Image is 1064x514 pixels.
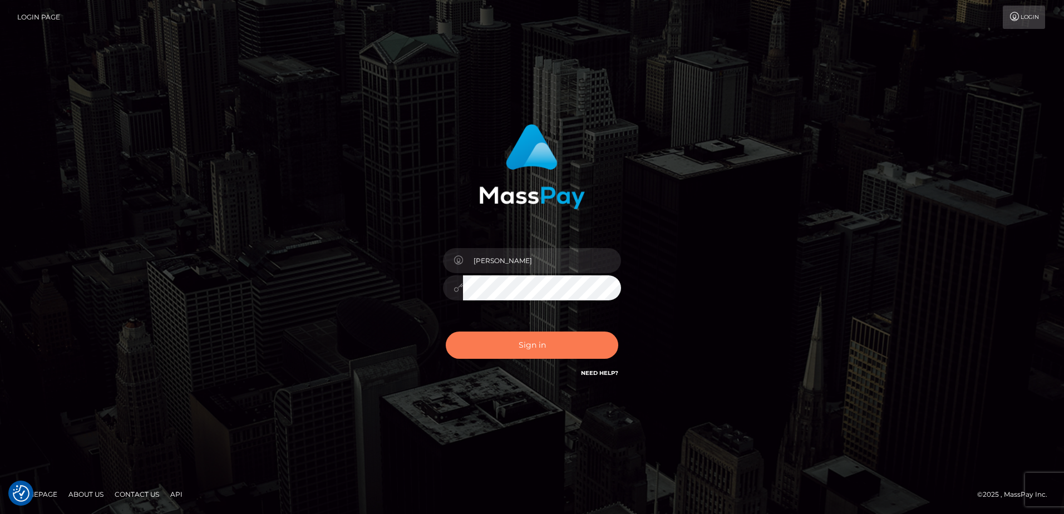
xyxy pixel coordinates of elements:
[64,486,108,503] a: About Us
[446,332,618,359] button: Sign in
[581,369,618,377] a: Need Help?
[13,485,29,502] img: Revisit consent button
[479,124,585,209] img: MassPay Login
[17,6,60,29] a: Login Page
[12,486,62,503] a: Homepage
[1003,6,1045,29] a: Login
[13,485,29,502] button: Consent Preferences
[166,486,187,503] a: API
[110,486,164,503] a: Contact Us
[977,488,1056,501] div: © 2025 , MassPay Inc.
[463,248,621,273] input: Username...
